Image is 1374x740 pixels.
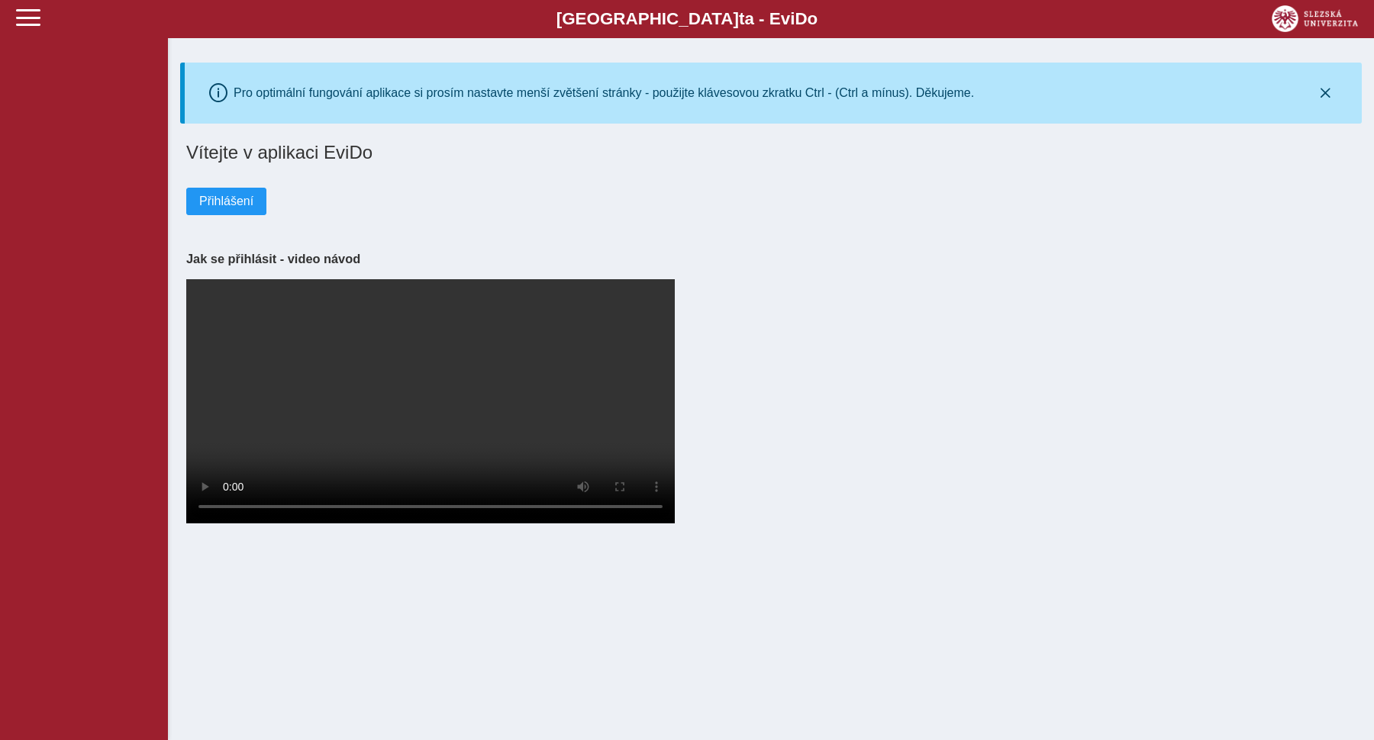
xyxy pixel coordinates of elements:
span: t [739,9,744,28]
h1: Vítejte v aplikaci EviDo [186,142,1356,163]
span: Přihlášení [199,195,253,208]
div: Pro optimální fungování aplikace si prosím nastavte menší zvětšení stránky - použijte klávesovou ... [234,86,974,100]
h3: Jak se přihlásit - video návod [186,252,1356,266]
span: o [808,9,818,28]
b: [GEOGRAPHIC_DATA] a - Evi [46,9,1328,29]
video: Your browser does not support the video tag. [186,279,675,523]
span: D [795,9,807,28]
img: logo_web_su.png [1272,5,1358,32]
button: Přihlášení [186,188,266,215]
